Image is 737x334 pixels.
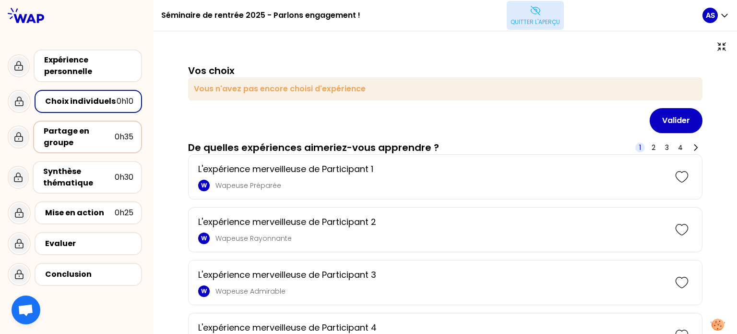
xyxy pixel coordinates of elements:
[215,234,666,243] p: Wapeuse Rayonnante
[511,18,560,26] p: Quitter l'aperçu
[115,172,133,183] div: 0h30
[198,162,666,176] p: L'expérience merveilleuse de Participant 1
[639,143,641,152] span: 1
[45,207,115,219] div: Mise en action
[117,96,133,107] div: 0h10
[115,207,133,219] div: 0h25
[12,296,40,324] div: Ouvrir le chat
[45,96,117,107] div: Choix individuels
[678,143,683,152] span: 4
[201,235,207,242] p: W
[45,238,133,249] div: Evaluer
[652,143,655,152] span: 2
[115,131,133,143] div: 0h35
[198,268,666,282] p: L'expérience merveilleuse de Participant 3
[702,8,729,23] button: AS
[198,215,666,229] p: L'expérience merveilleuse de Participant 2
[44,125,115,148] div: Partage en groupe
[201,287,207,295] p: W
[188,141,439,154] h3: De quelles expériences aimeriez-vous apprendre ?
[188,77,702,100] div: Vous n'avez pas encore choisi d'expérience
[706,11,715,20] p: AS
[665,143,669,152] span: 3
[188,64,235,77] h3: Vos choix
[215,181,666,190] p: Wapeuse Préparée
[44,54,133,77] div: Expérience personnelle
[507,1,564,30] button: Quitter l'aperçu
[201,182,207,189] p: W
[43,166,115,189] div: Synthèse thématique
[45,269,133,280] div: Conclusion
[650,108,702,133] button: Valider
[215,286,666,296] p: Wapeuse Admirable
